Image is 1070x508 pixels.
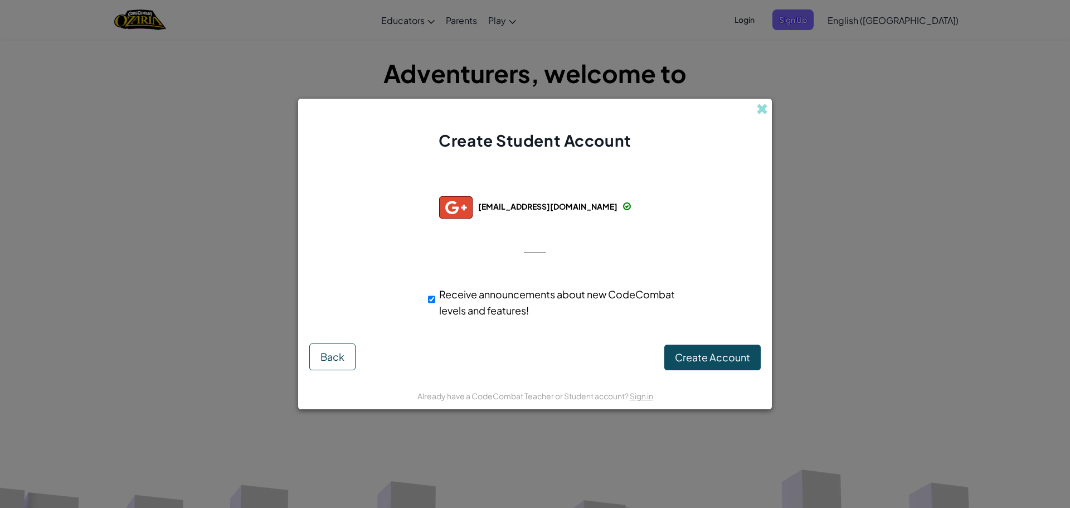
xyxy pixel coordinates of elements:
span: Successfully connected with: [444,176,626,188]
img: gplus_small.png [439,196,473,219]
span: [EMAIL_ADDRESS][DOMAIN_NAME] [478,201,617,211]
button: Create Account [664,345,761,370]
button: Back [309,343,356,370]
span: Create Account [675,351,750,364]
input: Receive announcements about new CodeCombat levels and features! [428,288,435,311]
a: Sign in [630,391,653,401]
span: Receive announcements about new CodeCombat levels and features! [439,288,675,317]
span: Already have a CodeCombat Teacher or Student account? [417,391,630,401]
span: Create Student Account [439,130,631,150]
span: Back [320,350,344,363]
